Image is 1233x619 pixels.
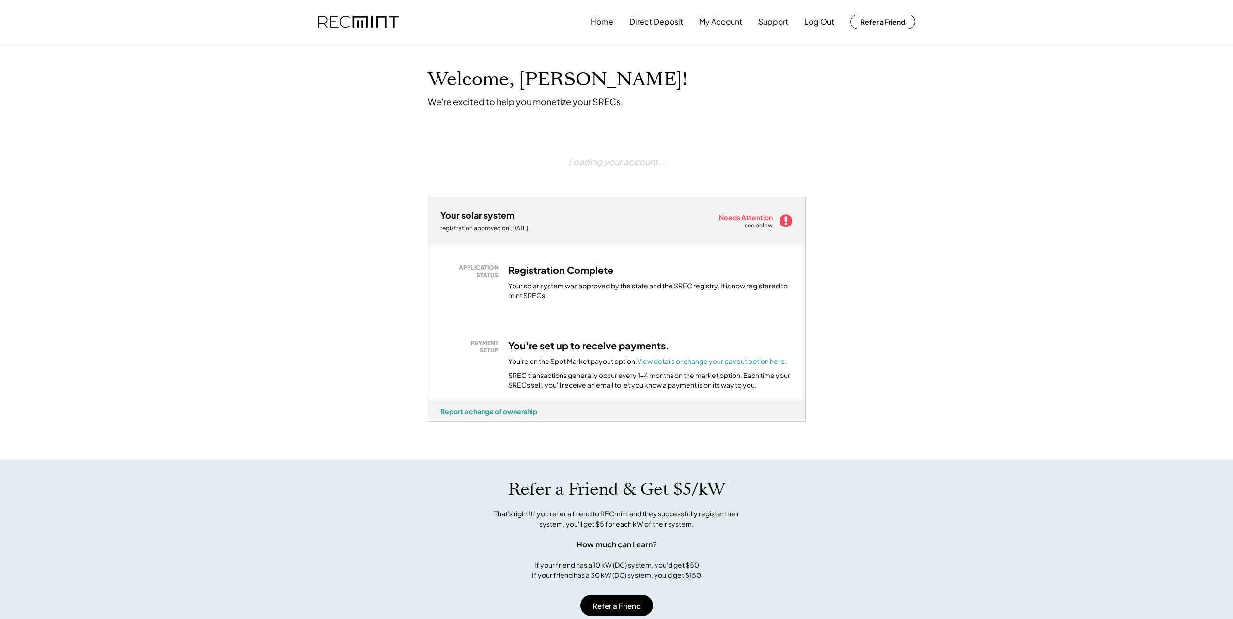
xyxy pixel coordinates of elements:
[637,357,787,365] a: View details or change your payout option here.
[568,131,665,192] div: Loading your account...
[428,96,623,107] div: We're excited to help you monetize your SRECs.
[508,371,793,390] div: SREC transactions generally occur every 1-4 months on the market option. Each time your SRECs sel...
[532,560,701,580] div: If your friend has a 10 kW (DC) system, you'd get $50 If your friend has a 30 kW (DC) system, you...
[850,15,915,29] button: Refer a Friend
[591,12,613,31] button: Home
[440,225,537,232] div: registration approved on [DATE]
[577,539,657,550] div: How much can I earn?
[318,16,399,28] img: recmint-logotype%403x.png
[508,281,793,300] div: Your solar system was approved by the state and the SREC registry. It is now registered to mint S...
[745,222,774,230] div: see below
[508,264,613,276] h3: Registration Complete
[428,68,687,91] h1: Welcome, [PERSON_NAME]!
[758,12,788,31] button: Support
[445,264,499,279] div: APPLICATION STATUS
[508,479,725,499] h1: Refer a Friend & Get $5/kW
[428,422,442,425] div: nfwrdnvg -
[484,509,750,529] div: That's right! If you refer a friend to RECmint and they successfully register their system, you'l...
[440,210,515,221] div: Your solar system
[440,407,537,416] div: Report a change of ownership
[580,595,653,616] button: Refer a Friend
[445,339,499,354] div: PAYMENT SETUP
[719,214,774,221] div: Needs Attention
[699,12,742,31] button: My Account
[804,12,834,31] button: Log Out
[508,357,787,366] div: You're on the Spot Market payout option.
[508,339,670,352] h3: You're set up to receive payments.
[629,12,683,31] button: Direct Deposit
